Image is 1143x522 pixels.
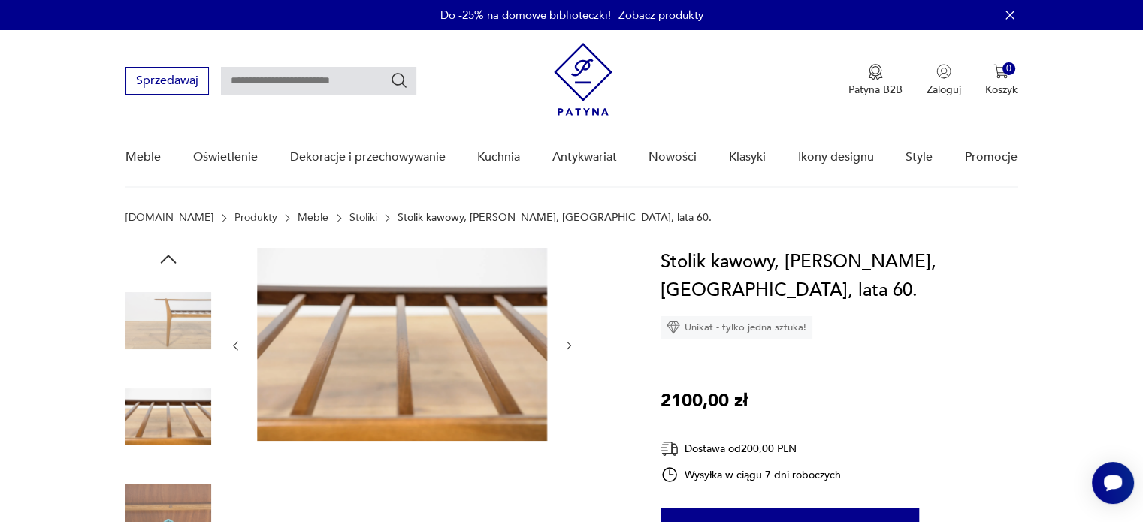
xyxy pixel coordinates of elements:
img: Ikona koszyka [993,64,1008,79]
a: Sprzedawaj [125,77,209,87]
p: Koszyk [985,83,1018,97]
img: Ikona medalu [868,64,883,80]
button: Szukaj [390,71,408,89]
img: Zdjęcie produktu Stolik kawowy, Nathan, Wielka Brytania, lata 60. [257,248,547,441]
a: Style [906,128,933,186]
p: Patyna B2B [848,83,903,97]
img: Ikona dostawy [661,439,679,458]
button: Sprzedawaj [125,67,209,95]
button: 0Koszyk [985,64,1018,97]
button: Patyna B2B [848,64,903,97]
a: Ikony designu [797,128,873,186]
a: Promocje [965,128,1018,186]
p: Stolik kawowy, [PERSON_NAME], [GEOGRAPHIC_DATA], lata 60. [398,212,712,224]
a: Antykwariat [552,128,617,186]
a: Stoliki [349,212,377,224]
a: Nowości [649,128,697,186]
a: Produkty [234,212,277,224]
a: Zobacz produkty [618,8,703,23]
a: Ikona medaluPatyna B2B [848,64,903,97]
p: Zaloguj [927,83,961,97]
p: 2100,00 zł [661,387,748,415]
a: Dekoracje i przechowywanie [289,128,445,186]
a: [DOMAIN_NAME] [125,212,213,224]
img: Ikonka użytkownika [936,64,951,79]
a: Meble [298,212,328,224]
div: Wysyłka w ciągu 7 dni roboczych [661,466,841,484]
p: Do -25% na domowe biblioteczki! [440,8,611,23]
iframe: Smartsupp widget button [1092,462,1134,504]
div: Unikat - tylko jedna sztuka! [661,316,812,339]
div: Dostawa od 200,00 PLN [661,439,841,458]
button: Zaloguj [927,64,961,97]
a: Oświetlenie [193,128,258,186]
img: Zdjęcie produktu Stolik kawowy, Nathan, Wielka Brytania, lata 60. [125,374,211,460]
div: 0 [1002,62,1015,75]
h1: Stolik kawowy, [PERSON_NAME], [GEOGRAPHIC_DATA], lata 60. [661,248,1018,305]
img: Patyna - sklep z meblami i dekoracjami vintage [554,43,612,116]
img: Zdjęcie produktu Stolik kawowy, Nathan, Wielka Brytania, lata 60. [125,278,211,364]
img: Ikona diamentu [667,321,680,334]
a: Meble [125,128,161,186]
a: Kuchnia [477,128,520,186]
a: Klasyki [729,128,766,186]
